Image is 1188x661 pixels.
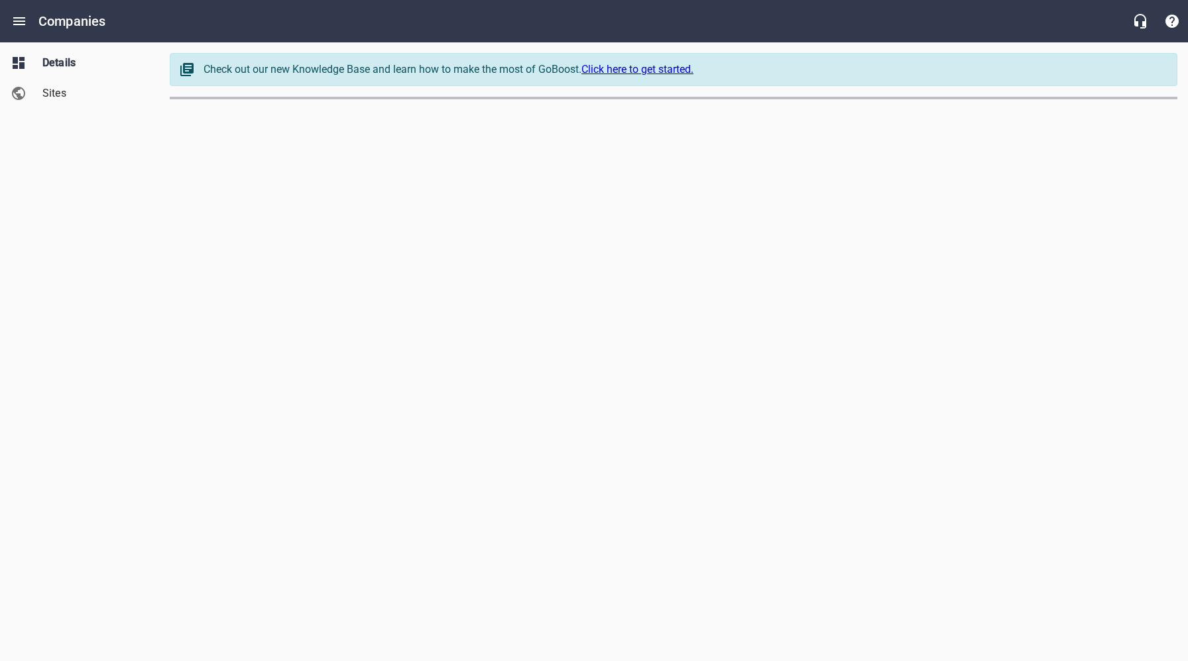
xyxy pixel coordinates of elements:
[38,11,105,32] h6: Companies
[42,85,143,101] span: Sites
[204,62,1163,77] div: Check out our new Knowledge Base and learn how to make the most of GoBoost.
[42,55,143,71] span: Details
[1124,5,1156,37] button: Live Chat
[3,5,35,37] button: Open drawer
[581,63,693,76] a: Click here to get started.
[1156,5,1188,37] button: Support Portal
